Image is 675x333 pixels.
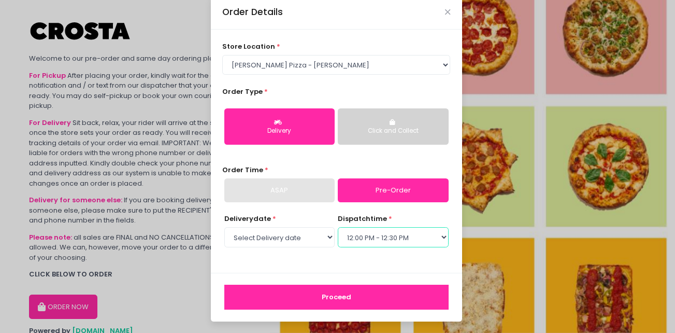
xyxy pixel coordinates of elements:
button: Close [445,9,450,15]
button: Proceed [224,285,449,310]
span: Delivery date [224,214,271,224]
button: Click and Collect [338,108,448,145]
span: dispatch time [338,214,387,224]
button: Delivery [224,108,335,145]
span: Order Time [222,165,263,175]
span: store location [222,41,275,51]
span: Order Type [222,87,263,96]
div: Delivery [232,127,327,136]
a: Pre-Order [338,178,448,202]
div: Order Details [222,5,283,19]
div: Click and Collect [345,127,441,136]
